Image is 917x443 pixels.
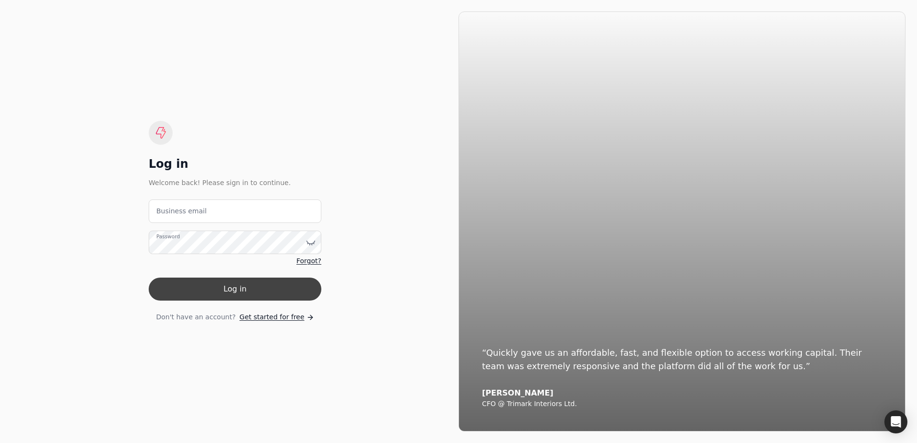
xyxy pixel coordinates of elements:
[156,206,207,216] label: Business email
[149,278,321,301] button: Log in
[149,156,321,172] div: Log in
[482,388,882,398] div: [PERSON_NAME]
[296,256,321,266] a: Forgot?
[884,410,907,433] div: Open Intercom Messenger
[239,312,304,322] span: Get started for free
[156,233,180,241] label: Password
[482,346,882,373] div: “Quickly gave us an affordable, fast, and flexible option to access working capital. Their team w...
[149,177,321,188] div: Welcome back! Please sign in to continue.
[482,400,882,408] div: CFO @ Trimark Interiors Ltd.
[156,312,235,322] span: Don't have an account?
[239,312,314,322] a: Get started for free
